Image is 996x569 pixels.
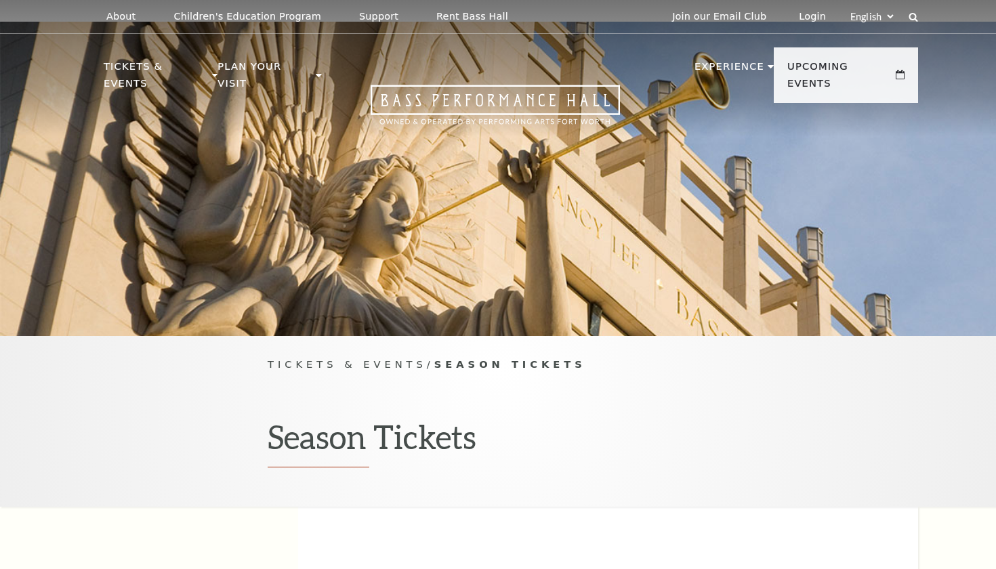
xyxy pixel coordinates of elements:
p: Experience [694,58,764,83]
select: Select: [848,10,896,23]
p: Children's Education Program [173,11,321,22]
p: Rent Bass Hall [436,11,508,22]
p: Plan Your Visit [217,58,312,100]
span: Season Tickets [434,358,586,370]
p: Upcoming Events [787,58,892,100]
p: / [268,356,728,373]
p: Tickets & Events [104,58,209,100]
span: Tickets & Events [268,358,427,370]
p: Support [359,11,398,22]
h1: Season Tickets [268,417,728,467]
p: About [106,11,136,22]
